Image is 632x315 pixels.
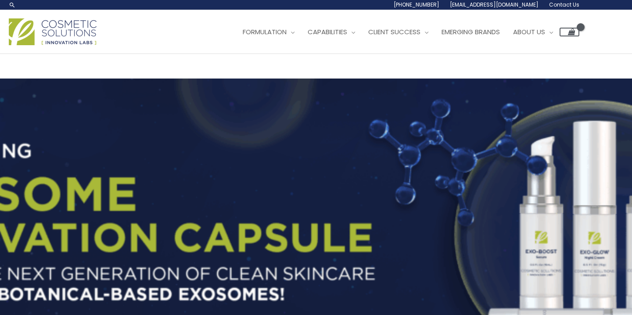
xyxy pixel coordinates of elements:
[549,1,579,8] span: Contact Us
[450,1,539,8] span: [EMAIL_ADDRESS][DOMAIN_NAME]
[513,27,545,36] span: About Us
[368,27,420,36] span: Client Success
[308,27,347,36] span: Capabilities
[394,1,439,8] span: [PHONE_NUMBER]
[236,19,301,45] a: Formulation
[243,27,287,36] span: Formulation
[9,18,97,45] img: Cosmetic Solutions Logo
[9,1,16,8] a: Search icon link
[560,28,579,36] a: View Shopping Cart, empty
[301,19,362,45] a: Capabilities
[230,19,579,45] nav: Site Navigation
[362,19,435,45] a: Client Success
[506,19,560,45] a: About Us
[435,19,506,45] a: Emerging Brands
[442,27,500,36] span: Emerging Brands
